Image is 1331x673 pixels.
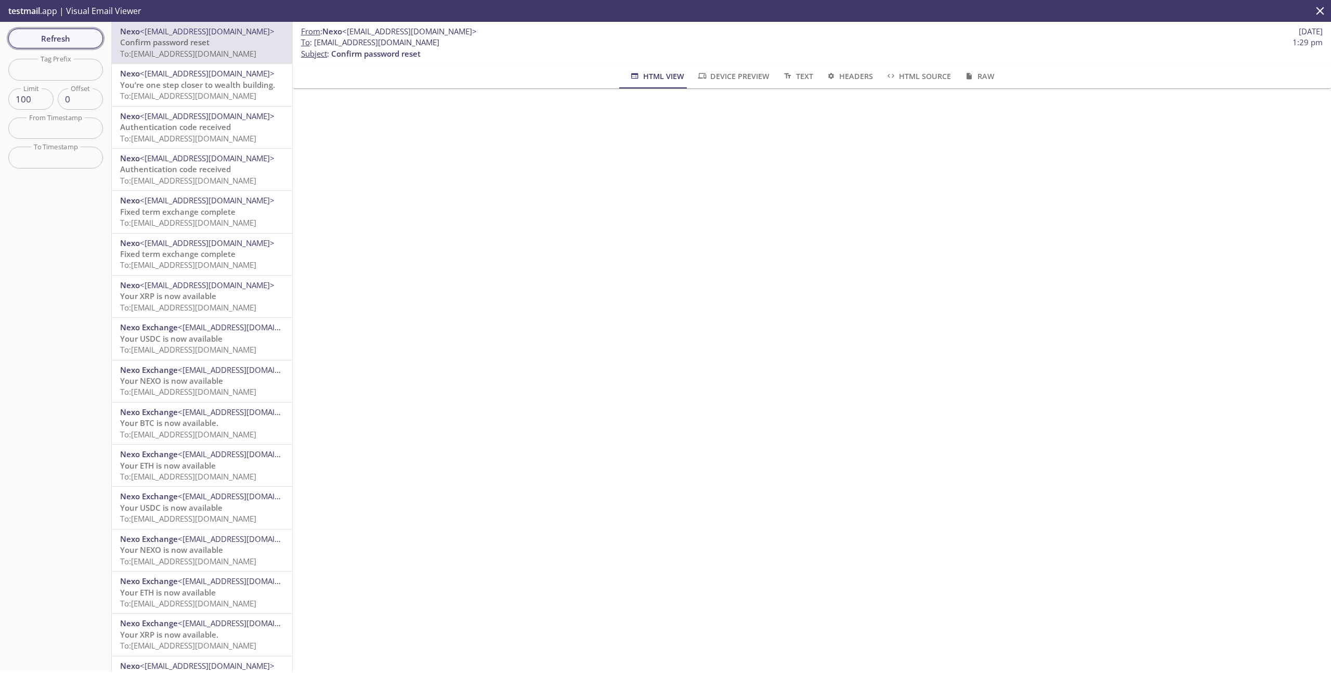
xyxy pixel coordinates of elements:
[120,491,178,501] span: Nexo Exchange
[112,22,292,63] div: Nexo<[EMAIL_ADDRESS][DOMAIN_NAME]>Confirm password resetTo:[EMAIL_ADDRESS][DOMAIN_NAME]
[8,29,103,48] button: Refresh
[112,572,292,613] div: Nexo Exchange<[EMAIL_ADDRESS][DOMAIN_NAME]>Your ETH is now availableTo:[EMAIL_ADDRESS][DOMAIN_NAME]
[120,502,223,513] span: Your USDC is now available
[120,260,256,270] span: To: [EMAIL_ADDRESS][DOMAIN_NAME]
[120,291,216,301] span: Your XRP is now available
[120,429,256,439] span: To: [EMAIL_ADDRESS][DOMAIN_NAME]
[178,534,312,544] span: <[EMAIL_ADDRESS][DOMAIN_NAME]>
[120,322,178,332] span: Nexo Exchange
[140,661,275,671] span: <[EMAIL_ADDRESS][DOMAIN_NAME]>
[112,107,292,148] div: Nexo<[EMAIL_ADDRESS][DOMAIN_NAME]>Authentication code receivedTo:[EMAIL_ADDRESS][DOMAIN_NAME]
[112,614,292,655] div: Nexo Exchange<[EMAIL_ADDRESS][DOMAIN_NAME]>Your XRP is now available.To:[EMAIL_ADDRESS][DOMAIN_NAME]
[120,460,216,471] span: Your ETH is now available
[1299,26,1323,37] span: [DATE]
[885,70,951,83] span: HTML Source
[120,418,218,428] span: Your BTC is now available.
[8,5,40,17] span: testmail
[1293,37,1323,48] span: 1:29 pm
[178,576,312,586] span: <[EMAIL_ADDRESS][DOMAIN_NAME]>
[120,471,256,482] span: To: [EMAIL_ADDRESS][DOMAIN_NAME]
[322,26,342,36] span: Nexo
[120,556,256,566] span: To: [EMAIL_ADDRESS][DOMAIN_NAME]
[782,70,813,83] span: Text
[120,90,256,101] span: To: [EMAIL_ADDRESS][DOMAIN_NAME]
[120,344,256,355] span: To: [EMAIL_ADDRESS][DOMAIN_NAME]
[120,629,218,640] span: Your XRP is now available.
[178,491,312,501] span: <[EMAIL_ADDRESS][DOMAIN_NAME]>
[140,26,275,36] span: <[EMAIL_ADDRESS][DOMAIN_NAME]>
[120,365,178,375] span: Nexo Exchange
[120,206,236,217] span: Fixed term exchange complete
[120,153,140,163] span: Nexo
[120,195,140,205] span: Nexo
[120,598,256,609] span: To: [EMAIL_ADDRESS][DOMAIN_NAME]
[120,175,256,186] span: To: [EMAIL_ADDRESS][DOMAIN_NAME]
[120,302,256,313] span: To: [EMAIL_ADDRESS][DOMAIN_NAME]
[178,449,312,459] span: <[EMAIL_ADDRESS][DOMAIN_NAME]>
[120,661,140,671] span: Nexo
[178,322,312,332] span: <[EMAIL_ADDRESS][DOMAIN_NAME]>
[629,70,684,83] span: HTML View
[963,70,994,83] span: Raw
[120,618,178,628] span: Nexo Exchange
[120,217,256,228] span: To: [EMAIL_ADDRESS][DOMAIN_NAME]
[120,407,178,417] span: Nexo Exchange
[112,318,292,359] div: Nexo Exchange<[EMAIL_ADDRESS][DOMAIN_NAME]>Your USDC is now availableTo:[EMAIL_ADDRESS][DOMAIN_NAME]
[301,37,310,47] span: To
[178,407,312,417] span: <[EMAIL_ADDRESS][DOMAIN_NAME]>
[112,234,292,275] div: Nexo<[EMAIL_ADDRESS][DOMAIN_NAME]>Fixed term exchange completeTo:[EMAIL_ADDRESS][DOMAIN_NAME]
[112,529,292,571] div: Nexo Exchange<[EMAIL_ADDRESS][DOMAIN_NAME]>Your NEXO is now availableTo:[EMAIL_ADDRESS][DOMAIN_NAME]
[120,164,231,174] span: Authentication code received
[120,133,256,144] span: To: [EMAIL_ADDRESS][DOMAIN_NAME]
[112,191,292,232] div: Nexo<[EMAIL_ADDRESS][DOMAIN_NAME]>Fixed term exchange completeTo:[EMAIL_ADDRESS][DOMAIN_NAME]
[112,276,292,317] div: Nexo<[EMAIL_ADDRESS][DOMAIN_NAME]>Your XRP is now availableTo:[EMAIL_ADDRESS][DOMAIN_NAME]
[120,534,178,544] span: Nexo Exchange
[178,618,312,628] span: <[EMAIL_ADDRESS][DOMAIN_NAME]>
[120,48,256,59] span: To: [EMAIL_ADDRESS][DOMAIN_NAME]
[697,70,769,83] span: Device Preview
[301,48,327,59] span: Subject
[140,68,275,79] span: <[EMAIL_ADDRESS][DOMAIN_NAME]>
[140,153,275,163] span: <[EMAIL_ADDRESS][DOMAIN_NAME]>
[301,37,439,48] span: : [EMAIL_ADDRESS][DOMAIN_NAME]
[120,122,231,132] span: Authentication code received
[120,513,256,524] span: To: [EMAIL_ADDRESS][DOMAIN_NAME]
[120,376,223,386] span: Your NEXO is now available
[120,238,140,248] span: Nexo
[301,26,320,36] span: From
[120,576,178,586] span: Nexo Exchange
[301,37,1323,59] p: :
[112,360,292,402] div: Nexo Exchange<[EMAIL_ADDRESS][DOMAIN_NAME]>Your NEXO is now availableTo:[EMAIL_ADDRESS][DOMAIN_NAME]
[120,545,223,555] span: Your NEXO is now available
[112,64,292,106] div: Nexo<[EMAIL_ADDRESS][DOMAIN_NAME]>You’re one step closer to wealth building.To:[EMAIL_ADDRESS][DO...
[331,48,421,59] span: Confirm password reset
[301,26,477,37] span: :
[178,365,312,375] span: <[EMAIL_ADDRESS][DOMAIN_NAME]>
[120,449,178,459] span: Nexo Exchange
[120,37,210,47] span: Confirm password reset
[112,403,292,444] div: Nexo Exchange<[EMAIL_ADDRESS][DOMAIN_NAME]>Your BTC is now available.To:[EMAIL_ADDRESS][DOMAIN_NAME]
[120,640,256,651] span: To: [EMAIL_ADDRESS][DOMAIN_NAME]
[17,32,95,45] span: Refresh
[140,238,275,248] span: <[EMAIL_ADDRESS][DOMAIN_NAME]>
[112,149,292,190] div: Nexo<[EMAIL_ADDRESS][DOMAIN_NAME]>Authentication code receivedTo:[EMAIL_ADDRESS][DOMAIN_NAME]
[342,26,477,36] span: <[EMAIL_ADDRESS][DOMAIN_NAME]>
[120,587,216,598] span: Your ETH is now available
[140,111,275,121] span: <[EMAIL_ADDRESS][DOMAIN_NAME]>
[120,386,256,397] span: To: [EMAIL_ADDRESS][DOMAIN_NAME]
[120,26,140,36] span: Nexo
[140,195,275,205] span: <[EMAIL_ADDRESS][DOMAIN_NAME]>
[826,70,873,83] span: Headers
[120,68,140,79] span: Nexo
[112,445,292,486] div: Nexo Exchange<[EMAIL_ADDRESS][DOMAIN_NAME]>Your ETH is now availableTo:[EMAIL_ADDRESS][DOMAIN_NAME]
[120,333,223,344] span: Your USDC is now available
[120,80,275,90] span: You’re one step closer to wealth building.
[120,249,236,259] span: Fixed term exchange complete
[112,487,292,528] div: Nexo Exchange<[EMAIL_ADDRESS][DOMAIN_NAME]>Your USDC is now availableTo:[EMAIL_ADDRESS][DOMAIN_NAME]
[120,111,140,121] span: Nexo
[140,280,275,290] span: <[EMAIL_ADDRESS][DOMAIN_NAME]>
[120,280,140,290] span: Nexo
